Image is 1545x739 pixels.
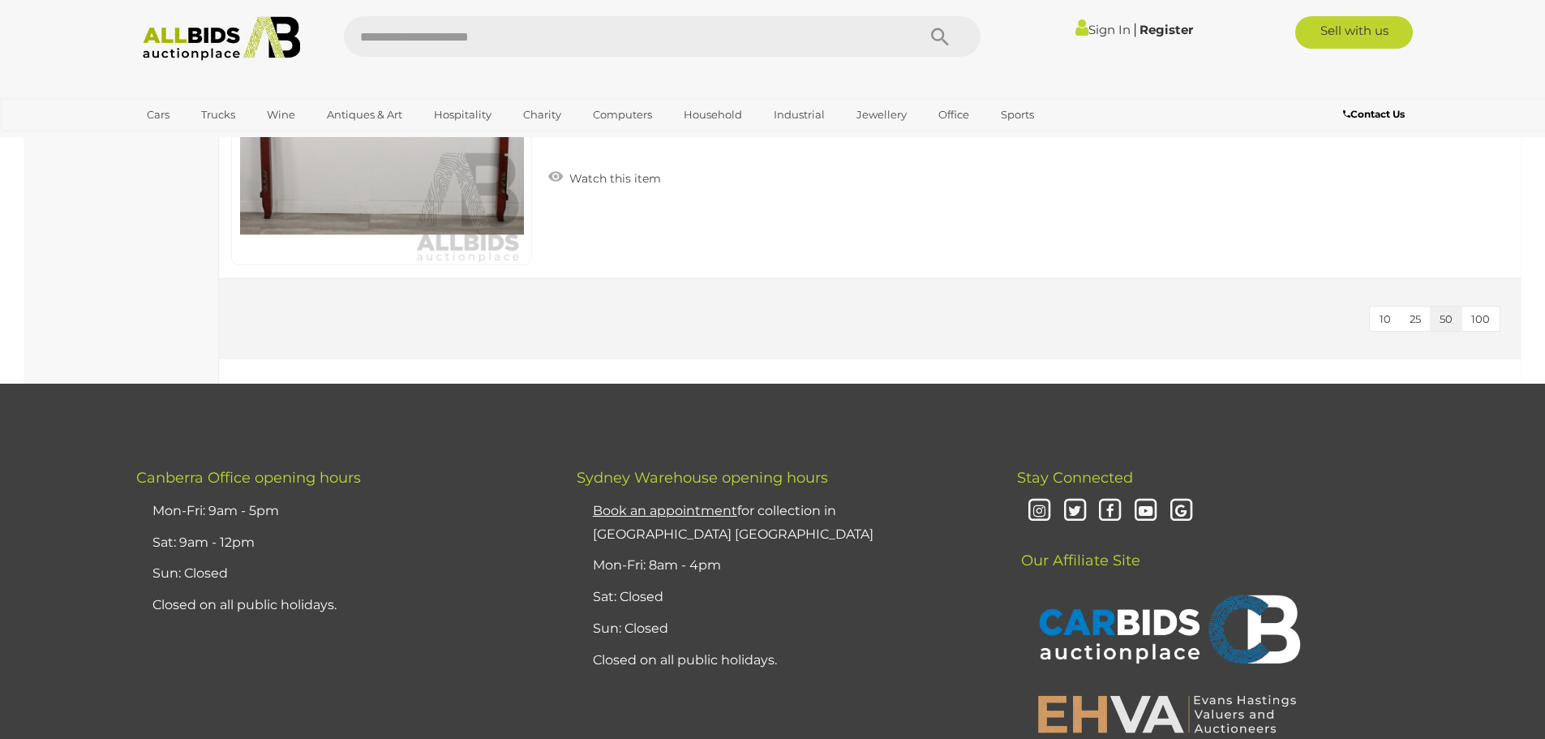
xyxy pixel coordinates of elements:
[148,527,536,559] li: Sat: 9am - 12pm
[148,496,536,527] li: Mon-Fri: 9am - 5pm
[928,101,980,128] a: Office
[191,101,246,128] a: Trucks
[589,613,976,645] li: Sun: Closed
[1430,307,1462,332] button: 50
[899,16,981,57] button: Search
[1471,312,1490,325] span: 100
[990,101,1045,128] a: Sports
[148,590,536,621] li: Closed on all public holidays.
[1440,312,1453,325] span: 50
[1131,497,1160,526] i: Youtube
[1370,307,1401,332] button: 10
[136,469,361,487] span: Canberra Office opening hours
[1380,312,1391,325] span: 10
[136,128,273,155] a: [GEOGRAPHIC_DATA]
[1133,20,1137,38] span: |
[136,101,180,128] a: Cars
[316,101,413,128] a: Antiques & Art
[593,503,737,518] u: Book an appointment
[423,101,502,128] a: Hospitality
[134,16,310,61] img: Allbids.com.au
[148,558,536,590] li: Sun: Closed
[565,171,661,186] span: Watch this item
[593,503,873,542] a: Book an appointmentfor collection in [GEOGRAPHIC_DATA] [GEOGRAPHIC_DATA]
[673,101,753,128] a: Household
[1017,527,1140,569] span: Our Affiliate Site
[1029,693,1305,735] img: EHVA | Evans Hastings Valuers and Auctioneers
[1017,469,1133,487] span: Stay Connected
[1029,578,1305,685] img: CARBIDS Auctionplace
[589,645,976,677] li: Closed on all public holidays.
[544,165,665,189] a: Watch this item
[577,469,828,487] span: Sydney Warehouse opening hours
[589,550,976,582] li: Mon-Fri: 8am - 4pm
[1096,497,1124,526] i: Facebook
[1343,105,1409,123] a: Contact Us
[1410,312,1421,325] span: 25
[589,582,976,613] li: Sat: Closed
[582,101,663,128] a: Computers
[846,101,917,128] a: Jewellery
[1025,497,1054,526] i: Instagram
[513,101,572,128] a: Charity
[1061,497,1089,526] i: Twitter
[1075,22,1131,37] a: Sign In
[763,101,835,128] a: Industrial
[256,101,306,128] a: Wine
[1400,307,1431,332] button: 25
[1461,307,1500,332] button: 100
[1343,108,1405,120] b: Contact Us
[1295,16,1413,49] a: Sell with us
[1167,497,1195,526] i: Google
[1139,22,1193,37] a: Register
